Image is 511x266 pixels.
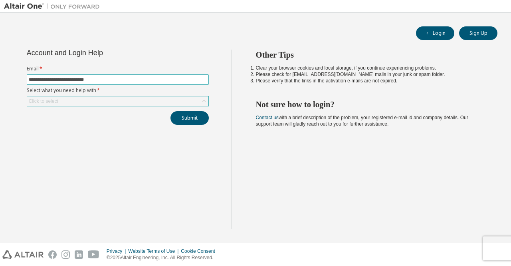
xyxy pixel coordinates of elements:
button: Submit [170,111,209,125]
li: Please verify that the links in the activation e-mails are not expired. [256,78,483,84]
img: youtube.svg [88,250,99,259]
button: Login [416,26,454,40]
div: Click to select [27,96,208,106]
li: Clear your browser cookies and local storage, if you continue experiencing problems. [256,65,483,71]
div: Cookie Consent [181,248,220,254]
img: instagram.svg [61,250,70,259]
h2: Not sure how to login? [256,99,483,110]
div: Website Terms of Use [128,248,181,254]
span: with a brief description of the problem, your registered e-mail id and company details. Our suppo... [256,115,468,127]
div: Account and Login Help [27,50,172,56]
p: © 2025 Altair Engineering, Inc. All Rights Reserved. [107,254,220,261]
a: Contact us [256,115,279,120]
button: Sign Up [459,26,497,40]
h2: Other Tips [256,50,483,60]
label: Select what you need help with [27,87,209,94]
div: Click to select [29,98,58,104]
img: facebook.svg [48,250,57,259]
img: altair_logo.svg [2,250,44,259]
label: Email [27,66,209,72]
img: Altair One [4,2,104,10]
div: Privacy [107,248,128,254]
img: linkedin.svg [75,250,83,259]
li: Please check for [EMAIL_ADDRESS][DOMAIN_NAME] mails in your junk or spam folder. [256,71,483,78]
